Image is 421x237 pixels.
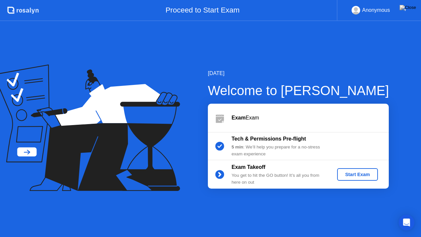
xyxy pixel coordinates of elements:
[232,114,389,122] div: Exam
[232,115,246,120] b: Exam
[232,164,265,170] b: Exam Takeoff
[208,81,389,100] div: Welcome to [PERSON_NAME]
[362,6,390,14] div: Anonymous
[399,215,414,230] div: Open Intercom Messenger
[400,5,416,10] img: Close
[232,136,306,142] b: Tech & Permissions Pre-flight
[208,69,389,77] div: [DATE]
[337,168,378,181] button: Start Exam
[232,172,326,186] div: You get to hit the GO button! It’s all you from here on out
[232,145,243,149] b: 5 min
[340,172,375,177] div: Start Exam
[232,144,326,157] div: : We’ll help you prepare for a no-stress exam experience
